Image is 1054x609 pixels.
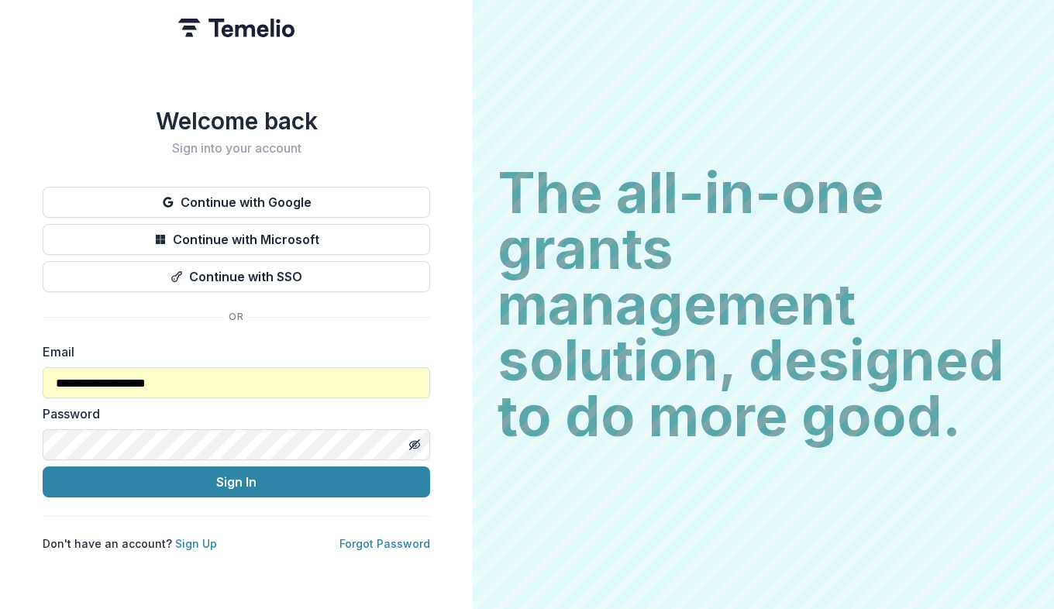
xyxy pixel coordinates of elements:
button: Continue with Microsoft [43,224,430,255]
label: Password [43,404,421,423]
a: Forgot Password [339,537,430,550]
h1: Welcome back [43,107,430,135]
img: Temelio [178,19,294,37]
button: Sign In [43,466,430,497]
p: Don't have an account? [43,535,217,552]
label: Email [43,342,421,361]
button: Continue with SSO [43,261,430,292]
a: Sign Up [175,537,217,550]
button: Toggle password visibility [402,432,427,457]
button: Continue with Google [43,187,430,218]
h2: Sign into your account [43,141,430,156]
